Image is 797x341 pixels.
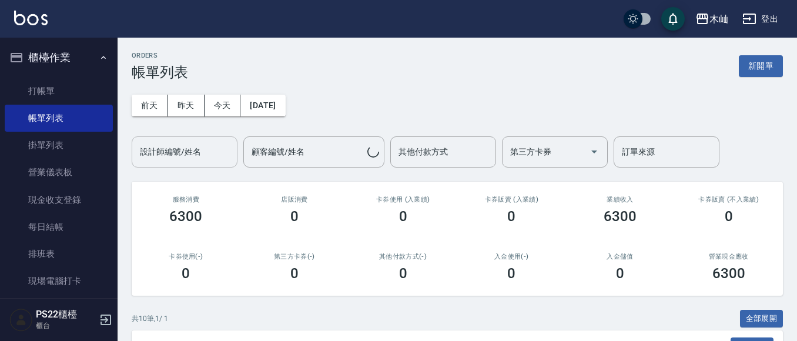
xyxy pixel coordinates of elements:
h2: 卡券使用 (入業績) [363,196,443,203]
button: 今天 [205,95,241,116]
button: 櫃檯作業 [5,42,113,73]
h2: 店販消費 [254,196,335,203]
img: Person [9,308,33,332]
h3: 0 [399,265,407,282]
a: 現場電腦打卡 [5,268,113,295]
h3: 0 [290,208,299,225]
h3: 服務消費 [146,196,226,203]
h3: 6300 [604,208,637,225]
h2: 營業現金應收 [688,253,769,260]
h3: 帳單列表 [132,64,188,81]
h3: 0 [182,265,190,282]
h3: 0 [399,208,407,225]
h2: 其他付款方式(-) [363,253,443,260]
button: 全部展開 [740,310,783,328]
h3: 0 [616,265,624,282]
button: Open [585,142,604,161]
a: 掛單列表 [5,132,113,159]
h2: 卡券販賣 (入業績) [471,196,552,203]
h5: PS22櫃檯 [36,309,96,320]
h2: 第三方卡券(-) [254,253,335,260]
h2: 入金儲值 [580,253,661,260]
a: 打帳單 [5,78,113,105]
a: 新開單 [739,60,783,71]
h3: 0 [507,265,515,282]
button: 新開單 [739,55,783,77]
a: 排班表 [5,240,113,268]
h3: 0 [507,208,515,225]
button: save [661,7,685,31]
h3: 6300 [712,265,745,282]
h2: 卡券販賣 (不入業績) [688,196,769,203]
p: 櫃台 [36,320,96,331]
a: 現金收支登錄 [5,186,113,213]
button: 昨天 [168,95,205,116]
a: 帳單列表 [5,105,113,132]
h2: 卡券使用(-) [146,253,226,260]
h2: ORDERS [132,52,188,59]
button: 木屾 [691,7,733,31]
img: Logo [14,11,48,25]
a: 營業儀表板 [5,159,113,186]
h3: 0 [290,265,299,282]
button: 前天 [132,95,168,116]
div: 木屾 [709,12,728,26]
h2: 入金使用(-) [471,253,552,260]
h3: 0 [725,208,733,225]
h3: 6300 [169,208,202,225]
h2: 業績收入 [580,196,661,203]
p: 共 10 筆, 1 / 1 [132,313,168,324]
button: [DATE] [240,95,285,116]
a: 每日結帳 [5,213,113,240]
button: 登出 [738,8,783,30]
